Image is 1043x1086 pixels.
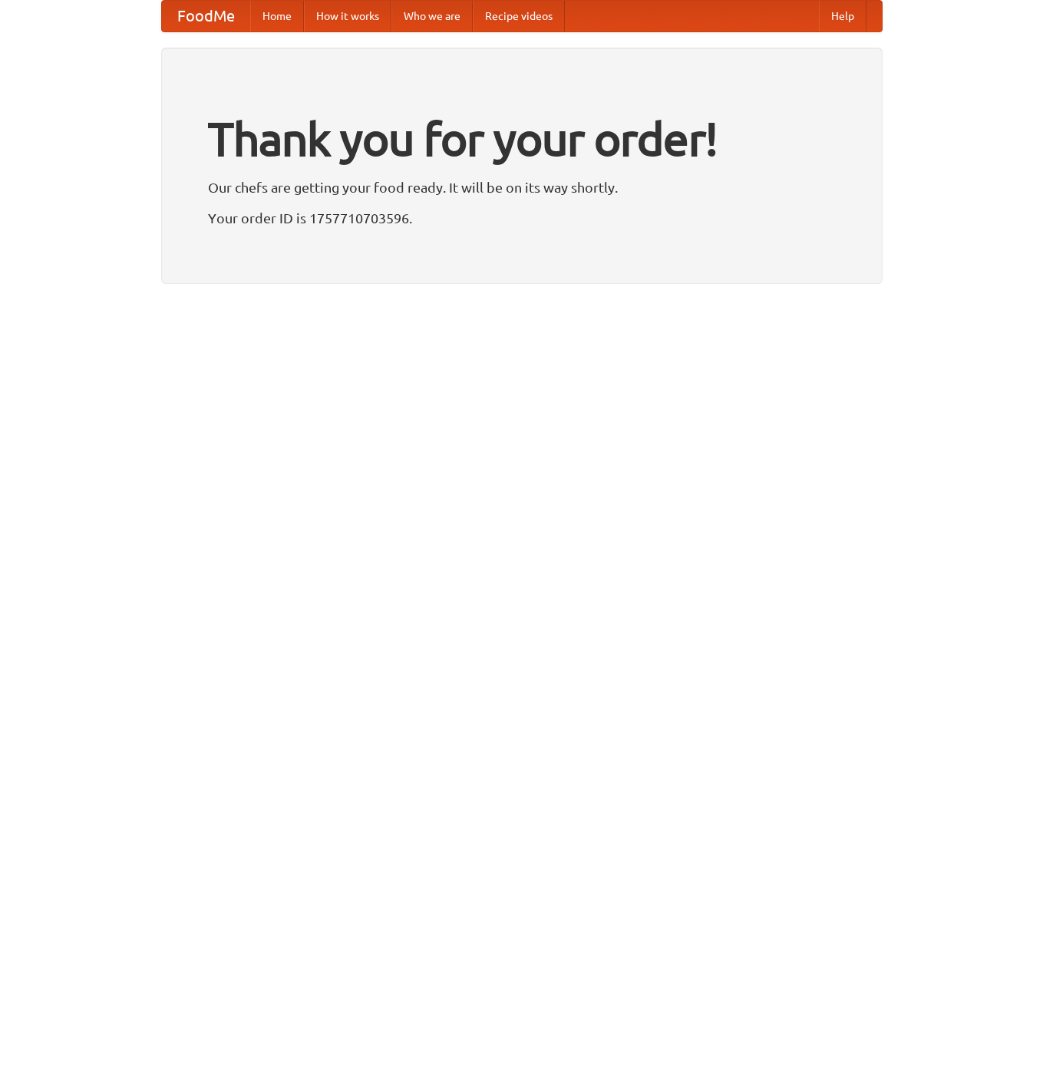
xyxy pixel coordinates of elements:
a: FoodMe [162,1,250,31]
a: Recipe videos [473,1,565,31]
a: Help [819,1,866,31]
a: How it works [304,1,391,31]
p: Your order ID is 1757710703596. [208,206,836,229]
h1: Thank you for your order! [208,102,836,176]
a: Who we are [391,1,473,31]
a: Home [250,1,304,31]
p: Our chefs are getting your food ready. It will be on its way shortly. [208,176,836,199]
